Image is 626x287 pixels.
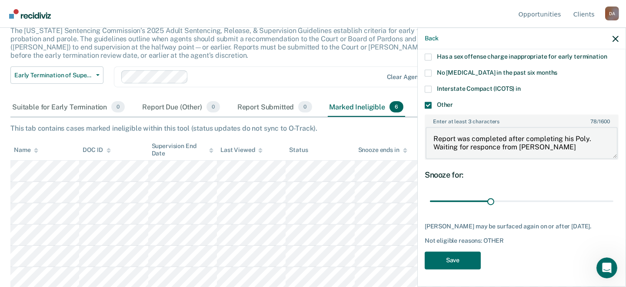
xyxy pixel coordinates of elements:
[14,146,38,154] div: Name
[605,7,619,20] button: Profile dropdown button
[289,146,308,154] div: Status
[387,73,424,81] div: Clear agents
[14,72,93,79] span: Early Termination of Supervision
[425,170,619,180] div: Snooze for:
[111,101,125,112] span: 0
[236,98,314,117] div: Report Submitted
[358,146,407,154] div: Snooze ends in
[390,101,403,112] span: 6
[425,251,481,269] button: Save
[590,119,610,125] span: / 1600
[437,86,521,92] span: Interstate Compact (ICOTS) in
[206,101,220,112] span: 0
[10,124,616,132] div: This tab contains cases marked ineligible within this tool (status updates do not sync to O-Track).
[605,7,619,20] div: D A
[298,101,312,112] span: 0
[437,102,453,109] span: Other
[220,146,263,154] div: Last Viewed
[140,98,221,117] div: Report Due (Other)
[83,146,110,154] div: DOC ID
[426,127,618,159] textarea: Report was completed after completing his Poly. Waiting for responce from [PERSON_NAME]
[425,35,439,42] button: Back
[426,115,618,125] label: Enter at least 3 characters
[9,9,51,19] img: Recidiviz
[425,238,619,245] div: Not eligible reasons: OTHER
[437,69,557,76] span: No [MEDICAL_DATA] in the past six months
[10,26,477,60] p: The [US_STATE] Sentencing Commission’s 2025 Adult Sentencing, Release, & Supervision Guidelines e...
[596,257,617,278] iframe: Intercom live chat
[152,142,213,157] div: Supervision End Date
[425,223,619,230] div: [PERSON_NAME] may be surfaced again on or after [DATE].
[328,98,406,117] div: Marked Ineligible
[590,119,597,125] span: 78
[10,98,127,117] div: Suitable for Early Termination
[437,53,607,60] span: Has a sex offense charge inappropriate for early termination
